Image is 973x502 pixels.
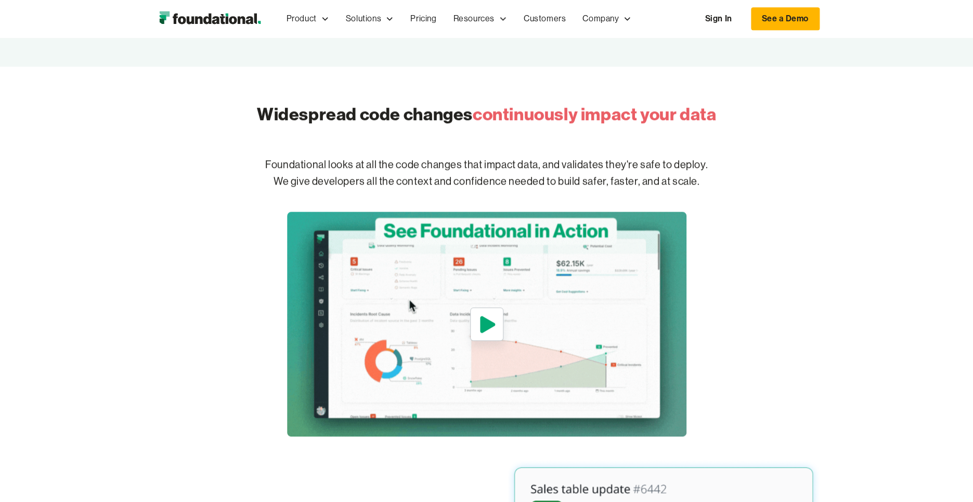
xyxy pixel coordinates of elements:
[154,8,266,29] img: Foundational Logo
[445,2,515,36] div: Resources
[515,2,574,36] a: Customers
[402,2,445,36] a: Pricing
[453,12,494,25] div: Resources
[287,12,317,25] div: Product
[574,2,640,36] div: Company
[154,8,266,29] a: home
[751,7,820,30] a: See a Demo
[154,140,820,207] p: Foundational looks at all the code changes that impact data, and validates they're safe to deploy...
[346,12,381,25] div: Solutions
[582,12,619,25] div: Company
[786,381,973,502] iframe: Chat Widget
[287,212,686,436] a: open lightbox
[338,2,402,36] div: Solutions
[694,8,742,30] a: Sign In
[257,102,716,126] h2: Widespread code changes
[278,2,338,36] div: Product
[473,103,716,125] span: continuously impact your data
